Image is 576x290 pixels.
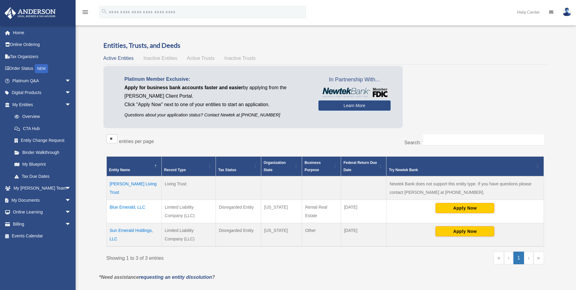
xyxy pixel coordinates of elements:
[106,252,321,262] div: Showing 1 to 3 of 3 entries
[3,7,57,19] img: Anderson Advisors Platinum Portal
[106,176,161,200] td: [PERSON_NAME] Living Trust
[187,56,215,61] span: Active Trusts
[65,87,77,99] span: arrow_drop_down
[82,11,89,16] a: menu
[261,223,302,247] td: [US_STATE]
[99,275,215,280] em: *Need assistance ?
[65,182,77,195] span: arrow_drop_down
[4,218,80,230] a: Billingarrow_drop_down
[341,200,386,223] td: [DATE]
[318,75,391,85] span: In Partnership With...
[389,166,534,174] div: Try Newtek Bank
[65,206,77,219] span: arrow_drop_down
[119,139,154,144] label: entries per page
[218,168,236,172] span: Tax Status
[125,83,309,100] p: by applying from the [PERSON_NAME] Client Portal.
[4,87,80,99] a: Digital Productsarrow_drop_down
[125,85,243,90] span: Apply for business bank accounts faster and easier
[302,200,341,223] td: Rental Real Estate
[125,100,309,109] p: Click "Apply Now" next to one of your entities to start an application.
[8,158,77,171] a: My Blueprint
[35,64,48,73] div: NEW
[161,176,216,200] td: Living Trust
[435,203,494,213] button: Apply Now
[4,182,80,194] a: My [PERSON_NAME] Teamarrow_drop_down
[65,75,77,87] span: arrow_drop_down
[386,157,544,177] th: Try Newtek Bank : Activate to sort
[321,88,388,97] img: NewtekBankLogoSM.png
[161,157,216,177] th: Record Type: Activate to sort
[224,56,255,61] span: Inactive Trusts
[341,223,386,247] td: [DATE]
[125,111,309,119] p: Questions about your application status? Contact Newtek at [PHONE_NUMBER]
[216,223,261,247] td: Disregarded Entity
[435,226,494,236] button: Apply Now
[65,99,77,111] span: arrow_drop_down
[264,161,286,172] span: Organization State
[533,252,544,264] a: Last
[164,168,186,172] span: Record Type
[82,8,89,16] i: menu
[161,223,216,247] td: Limited Liability Company (LLC)
[8,146,77,158] a: Binder Walkthrough
[161,200,216,223] td: Limited Liability Company (LLC)
[504,252,513,264] a: Previous
[261,157,302,177] th: Organization State: Activate to sort
[65,218,77,230] span: arrow_drop_down
[304,161,321,172] span: Business Purpose
[4,51,80,63] a: Tax Organizers
[524,252,533,264] a: Next
[404,140,421,145] label: Search:
[143,56,177,61] span: Inactive Entities
[341,157,386,177] th: Federal Return Due Date: Activate to sort
[318,100,391,111] a: Learn More
[4,63,80,75] a: Order StatusNEW
[562,8,571,16] img: User Pic
[4,230,80,242] a: Events Calendar
[493,252,504,264] a: First
[343,161,377,172] span: Federal Return Due Date
[125,75,309,83] p: Platinum Member Exclusive:
[4,206,80,218] a: Online Learningarrow_drop_down
[106,157,161,177] th: Entity Name: Activate to invert sorting
[216,200,261,223] td: Disregarded Entity
[8,135,77,147] a: Entity Change Request
[386,176,544,200] td: Newtek Bank does not support this entity type. If you have questions please contact [PERSON_NAME]...
[4,27,80,39] a: Home
[8,111,74,123] a: Overview
[4,99,77,111] a: My Entitiesarrow_drop_down
[8,122,77,135] a: CTA Hub
[109,168,130,172] span: Entity Name
[106,200,161,223] td: Blue Emerald, LLC
[106,223,161,247] td: Sun Emerald Holdings, LLC
[103,56,134,61] span: Active Entities
[8,170,77,182] a: Tax Due Dates
[139,275,212,280] a: requesting an entity dissolution
[513,252,524,264] a: 1
[261,200,302,223] td: [US_STATE]
[4,75,80,87] a: Platinum Q&Aarrow_drop_down
[302,223,341,247] td: Other
[65,194,77,207] span: arrow_drop_down
[302,157,341,177] th: Business Purpose: Activate to sort
[216,157,261,177] th: Tax Status: Activate to sort
[4,194,80,206] a: My Documentsarrow_drop_down
[4,39,80,51] a: Online Ordering
[101,8,108,15] i: search
[103,41,547,50] h3: Entities, Trusts, and Deeds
